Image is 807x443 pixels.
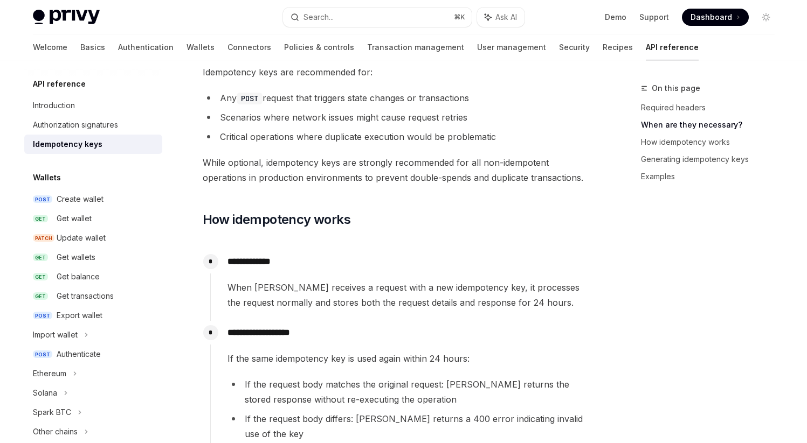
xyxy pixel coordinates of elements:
span: Ask AI [495,12,517,23]
li: Critical operations where duplicate execution would be problematic [203,129,591,144]
button: Toggle dark mode [757,9,775,26]
li: Any request that triggers state changes or transactions [203,90,591,106]
li: Scenarios where network issues might cause request retries [203,110,591,125]
div: Idempotency keys [33,138,102,151]
a: Authorization signatures [24,115,162,135]
a: Transaction management [367,34,464,60]
span: PATCH [33,234,54,242]
div: Introduction [33,99,75,112]
span: GET [33,273,48,281]
span: Dashboard [691,12,732,23]
a: GETGet wallet [24,209,162,228]
span: If the same idempotency key is used again within 24 hours: [227,351,591,366]
a: Policies & controls [284,34,354,60]
span: POST [33,350,52,358]
img: light logo [33,10,100,25]
a: POSTAuthenticate [24,344,162,364]
span: POST [33,312,52,320]
a: GETGet balance [24,267,162,286]
div: Update wallet [57,231,106,244]
div: Solana [33,386,57,399]
div: Search... [304,11,334,24]
a: Security [559,34,590,60]
a: Introduction [24,96,162,115]
a: Wallets [187,34,215,60]
div: Create wallet [57,193,104,206]
div: Import wallet [33,328,78,341]
div: Authenticate [57,348,101,361]
h5: API reference [33,78,86,90]
a: PATCHUpdate wallet [24,228,162,248]
div: Export wallet [57,309,102,322]
a: Connectors [227,34,271,60]
code: POST [237,93,263,104]
span: Idempotency keys are recommended for: [203,65,591,80]
a: Examples [641,168,783,185]
a: GETGet wallets [24,248,162,267]
div: Get wallet [57,212,92,225]
a: Required headers [641,99,783,116]
button: Ask AI [477,8,525,27]
a: Welcome [33,34,67,60]
li: If the request body differs: [PERSON_NAME] returns a 400 error indicating invalid use of the key [227,411,591,441]
a: POSTCreate wallet [24,189,162,209]
span: On this page [652,82,700,95]
span: POST [33,195,52,203]
a: Support [639,12,669,23]
a: When are they necessary? [641,116,783,133]
span: While optional, idempotency keys are strongly recommended for all non-idempotent operations in pr... [203,155,591,185]
div: Authorization signatures [33,118,118,131]
div: Get wallets [57,251,95,264]
a: API reference [646,34,699,60]
li: If the request body matches the original request: [PERSON_NAME] returns the stored response witho... [227,377,591,407]
div: Get balance [57,270,100,283]
span: How idempotency works [203,211,350,228]
span: GET [33,254,48,262]
span: ⌘ K [454,13,465,22]
a: Authentication [118,34,174,60]
div: Get transactions [57,290,114,303]
button: Search...⌘K [283,8,472,27]
a: Basics [80,34,105,60]
div: Ethereum [33,367,66,380]
a: How idempotency works [641,133,783,151]
a: Dashboard [682,9,749,26]
a: Demo [605,12,626,23]
div: Other chains [33,425,78,438]
a: GETGet transactions [24,286,162,306]
span: GET [33,292,48,300]
h5: Wallets [33,171,61,184]
a: Idempotency keys [24,135,162,154]
span: When [PERSON_NAME] receives a request with a new idempotency key, it processes the request normal... [227,280,591,310]
a: Generating idempotency keys [641,151,783,168]
div: Spark BTC [33,406,71,419]
a: POSTExport wallet [24,306,162,325]
span: GET [33,215,48,223]
a: User management [477,34,546,60]
a: Recipes [603,34,633,60]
